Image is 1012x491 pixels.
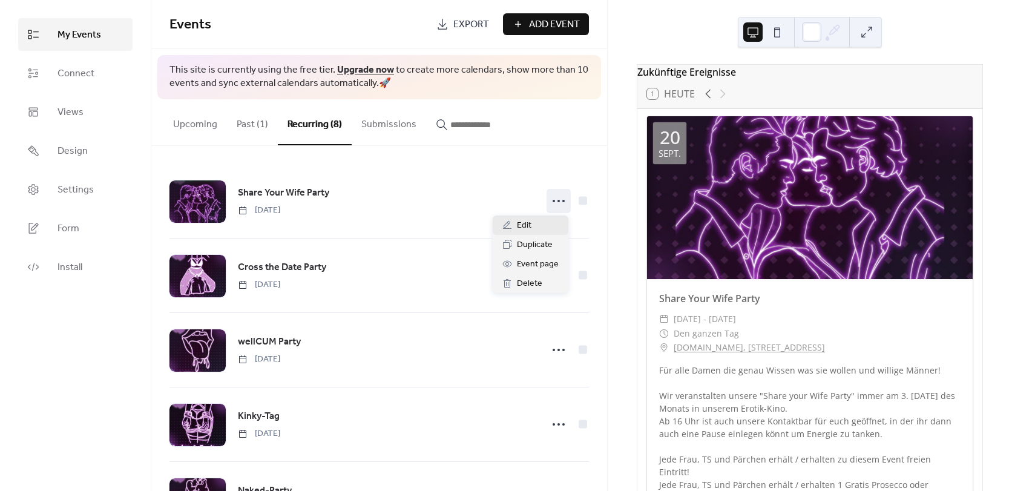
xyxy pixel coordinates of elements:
a: Design [18,134,133,167]
div: Share Your Wife Party [647,291,973,306]
div: ​ [659,326,669,341]
a: wellCUM Party [238,334,301,350]
span: Form [57,222,79,236]
div: Zukünftige Ereignisse [637,65,982,79]
button: Past (1) [227,99,278,144]
div: ​ [659,340,669,355]
div: Sept. [659,149,681,158]
a: Form [18,212,133,245]
span: Install [57,260,82,275]
span: Design [57,144,88,159]
span: Edit [517,219,531,233]
span: Event page [517,257,559,272]
a: Views [18,96,133,128]
span: [DATE] [238,278,280,291]
a: Kinky-Tag [238,409,280,424]
div: ​ [659,312,669,326]
span: Connect [57,67,94,81]
span: Add Event [529,18,580,32]
a: Export [427,13,498,35]
span: Export [453,18,489,32]
span: Duplicate [517,238,553,252]
span: Den ganzen Tag [674,326,739,341]
span: Delete [517,277,542,291]
span: Events [169,12,211,38]
span: Views [57,105,84,120]
button: Recurring (8) [278,99,352,145]
span: [DATE] [238,353,280,366]
a: Connect [18,57,133,90]
div: 20 [660,128,680,147]
button: Submissions [352,99,426,144]
span: [DATE] [238,204,280,217]
span: [DATE] - [DATE] [674,312,736,326]
a: Upgrade now [337,61,394,79]
span: Settings [57,183,94,197]
button: Add Event [503,13,589,35]
a: [DOMAIN_NAME], [STREET_ADDRESS] [674,340,825,355]
a: Install [18,251,133,283]
a: Cross the Date Party [238,260,326,275]
a: Share Your Wife Party [238,185,329,201]
span: Share Your Wife Party [238,186,329,200]
span: My Events [57,28,101,42]
span: This site is currently using the free tier. to create more calendars, show more than 10 events an... [169,64,589,91]
a: My Events [18,18,133,51]
button: Upcoming [163,99,227,144]
span: [DATE] [238,427,280,440]
a: Settings [18,173,133,206]
span: wellCUM Party [238,335,301,349]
